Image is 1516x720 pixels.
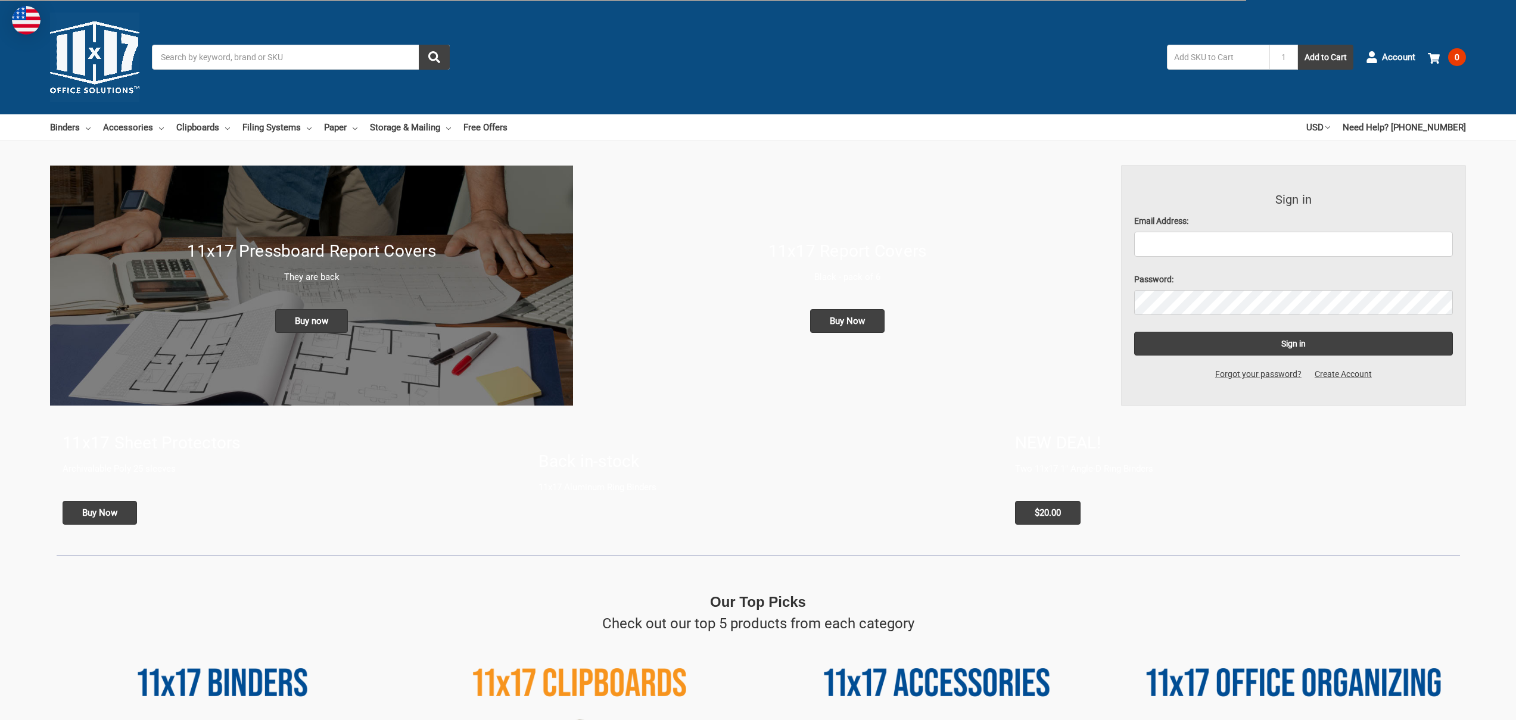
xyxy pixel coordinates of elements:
[1167,45,1269,70] input: Add SKU to Cart
[63,462,501,476] p: Archivalable Poly 25 sleeves
[586,166,1109,406] a: 11x17 Report Covers 11x17 Report Covers Black - pack of 6 Buy Now
[1382,51,1415,64] span: Account
[1015,431,1453,456] h1: NEW DEAL!
[1015,462,1453,476] p: Two 11x17 1" Angle-D Ring Binders
[63,501,137,525] span: Buy Now
[63,239,561,264] h1: 11x17 Pressboard Report Covers
[1366,42,1415,73] a: Account
[1306,114,1330,141] a: USD
[50,13,139,102] img: 11x17.com
[710,591,806,613] p: Our Top Picks
[50,418,513,537] a: 11x17 sheet protectors 11x17 Sheet Protectors Archivalable Poly 25 sleeves Buy Now
[1134,191,1453,208] h3: Sign in
[176,114,230,141] a: Clipboards
[1134,215,1453,227] label: Email Address:
[63,270,561,284] p: They are back
[1428,42,1466,73] a: 0
[463,114,508,141] a: Free Offers
[50,166,573,406] img: New 11x17 Pressboard Binders
[1448,48,1466,66] span: 0
[63,431,501,456] h1: 11x17 Sheet Protectors
[1134,332,1453,356] input: Sign in
[1343,114,1466,141] a: Need Help? [PHONE_NUMBER]
[1418,688,1516,720] iframe: Google Customer Reviews
[12,6,41,35] img: duty and tax information for United States
[598,270,1096,284] p: Black - pack of 6
[538,449,977,474] h1: Back in-stock
[103,114,164,141] a: Accessories
[586,166,1109,406] img: 11x17 Report Covers
[810,309,885,333] span: Buy Now
[1003,418,1466,537] a: 11x17 Binder 2-pack only $20.00 NEW DEAL! Two 11x17 1" Angle-D Ring Binders $20.00
[324,114,357,141] a: Paper
[1015,501,1081,525] span: $20.00
[50,114,91,141] a: Binders
[1298,45,1353,70] button: Add to Cart
[242,114,312,141] a: Filing Systems
[50,166,573,406] a: New 11x17 Pressboard Binders 11x17 Pressboard Report Covers They are back Buy now
[602,613,914,634] p: Check out our top 5 products from each category
[1209,368,1308,381] a: Forgot your password?
[370,114,451,141] a: Storage & Mailing
[598,239,1096,264] h1: 11x17 Report Covers
[152,45,450,70] input: Search by keyword, brand or SKU
[1134,273,1453,286] label: Password:
[1308,368,1378,381] a: Create Account
[526,418,989,537] a: Back in-stock 11x17 Aluminum Ring Binders
[275,309,348,333] span: Buy now
[538,481,977,494] p: 11x17 Aluminum Ring Binders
